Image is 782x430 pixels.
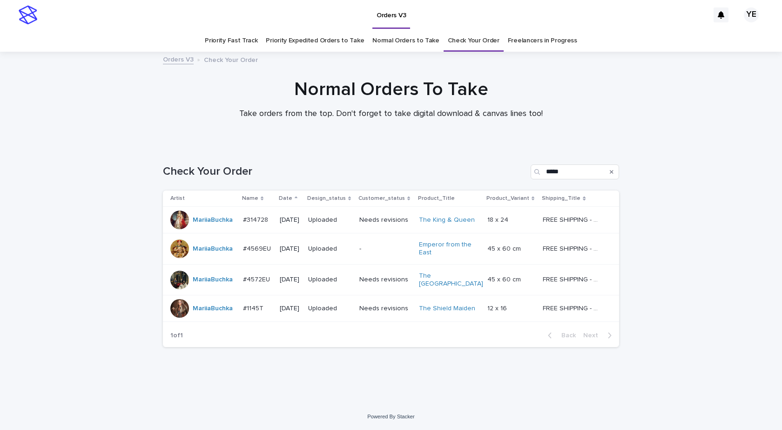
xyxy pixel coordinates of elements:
p: Date [279,193,292,204]
div: YE [744,7,759,22]
a: Priority Fast Track [205,30,257,52]
h1: Normal Orders To Take [163,78,619,101]
span: Back [556,332,576,339]
a: Freelancers in Progress [508,30,577,52]
p: [DATE] [280,276,300,284]
p: Shipping_Title [542,193,580,204]
a: The King & Queen [419,216,475,224]
p: [DATE] [280,305,300,313]
p: 18 x 24 [487,214,510,224]
p: Uploaded [308,216,352,224]
p: FREE SHIPPING - preview in 1-2 business days, after your approval delivery will take 5-10 b.d. [543,214,603,224]
p: [DATE] [280,216,300,224]
a: Orders V3 [163,54,194,64]
p: Product_Title [418,193,455,204]
p: Uploaded [308,305,352,313]
a: MariiaBuchka [193,245,233,253]
a: Emperor from the East [419,241,477,257]
p: #1145T [243,303,265,313]
a: The [GEOGRAPHIC_DATA] [419,272,483,288]
p: Uploaded [308,245,352,253]
a: MariiaBuchka [193,216,233,224]
p: Customer_status [358,193,405,204]
p: 12 x 16 [487,303,509,313]
a: Priority Expedited Orders to Take [266,30,364,52]
button: Next [580,331,619,340]
a: Normal Orders to Take [372,30,439,52]
p: Take orders from the top. Don't forget to take digital download & canvas lines too! [205,109,577,119]
tr: MariiaBuchka #1145T#1145T [DATE]UploadedNeeds revisionsThe Shield Maiden 12 x 1612 x 16 FREE SHIP... [163,295,619,322]
p: Needs revisions [359,216,411,224]
p: #4569EU [243,243,273,253]
a: MariiaBuchka [193,305,233,313]
p: 1 of 1 [163,324,190,347]
img: stacker-logo-s-only.png [19,6,37,24]
p: Product_Variant [486,193,529,204]
p: #314728 [243,214,270,224]
p: Needs revisions [359,305,411,313]
tr: MariiaBuchka #314728#314728 [DATE]UploadedNeeds revisionsThe King & Queen 18 x 2418 x 24 FREE SHI... [163,207,619,233]
h1: Check Your Order [163,165,527,178]
button: Back [540,331,580,340]
a: Powered By Stacker [367,414,414,419]
p: [DATE] [280,245,300,253]
p: FREE SHIPPING - preview in 1-2 business days, after your approval delivery will take 5-10 b.d. [543,303,603,313]
input: Search [531,164,619,179]
p: Needs revisions [359,276,411,284]
a: The Shield Maiden [419,305,475,313]
p: FREE SHIPPING - preview in 1-2 business days, after your approval delivery will take 5-10 busines... [543,274,603,284]
p: 45 x 60 cm [487,243,523,253]
span: Next [583,332,604,339]
a: Check Your Order [448,30,499,52]
tr: MariiaBuchka #4572EU#4572EU [DATE]UploadedNeeds revisionsThe [GEOGRAPHIC_DATA] 45 x 60 cm45 x 60 ... [163,264,619,295]
p: FREE SHIPPING - preview in 1-2 business days, after your approval delivery will take 6-10 busines... [543,243,603,253]
p: Uploaded [308,276,352,284]
p: Name [242,193,258,204]
p: - [359,245,411,253]
p: #4572EU [243,274,272,284]
p: 45 x 60 cm [487,274,523,284]
p: Check Your Order [204,54,258,64]
p: Design_status [307,193,346,204]
a: MariiaBuchka [193,276,233,284]
p: Artist [170,193,185,204]
tr: MariiaBuchka #4569EU#4569EU [DATE]Uploaded-Emperor from the East 45 x 60 cm45 x 60 cm FREE SHIPPI... [163,233,619,265]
